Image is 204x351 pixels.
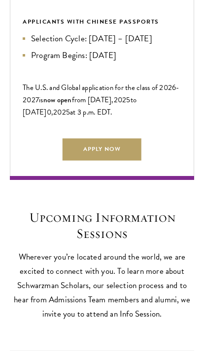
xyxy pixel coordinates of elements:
span: 202 [114,94,127,105]
span: 6 [172,82,176,93]
span: 7 [35,94,39,105]
span: The U.S. and Global application for the class of 202 [23,82,172,93]
span: is [39,94,43,105]
span: 5 [66,107,70,117]
li: Program Begins: [DATE] [23,49,181,62]
li: Selection Cycle: [DATE] – [DATE] [23,32,181,45]
span: 202 [53,107,66,117]
h2: Upcoming Information Sessions [10,209,194,241]
span: 5 [126,94,130,105]
p: Wherever you’re located around the world, we are excited to connect with you. To learn more about... [10,250,194,321]
span: at 3 p.m. EDT. [70,107,112,117]
a: Apply Now [63,138,141,160]
div: APPLICANTS WITH CHINESE PASSPORTS [23,16,181,27]
span: 0 [47,107,51,117]
span: , [51,107,53,117]
span: from [DATE], [72,94,114,105]
span: now open [43,94,72,105]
